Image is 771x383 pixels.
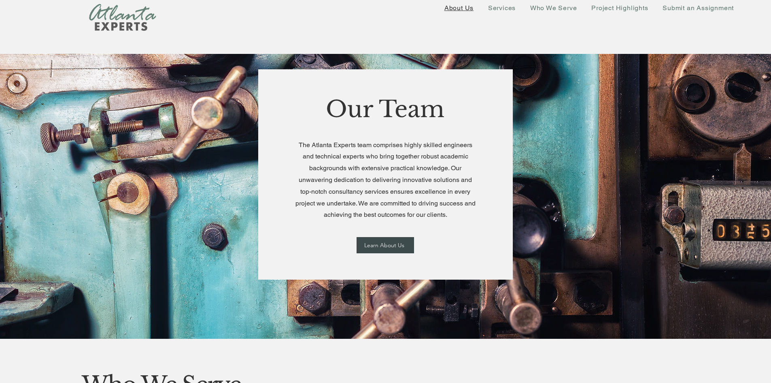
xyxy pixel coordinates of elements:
[89,4,156,31] img: New Logo Transparent Background_edited.png
[326,95,444,123] span: Our Team
[444,4,474,12] span: About Us
[295,141,476,219] span: The Atlanta Experts team comprises highly skilled engineers and technical experts who bring toget...
[530,4,577,12] span: Who We Serve
[357,237,414,253] a: Learn About Us
[591,4,648,12] span: Project Highlights
[488,4,516,12] span: Services
[364,242,404,249] span: Learn About Us
[663,4,734,12] span: Submit an Assignment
